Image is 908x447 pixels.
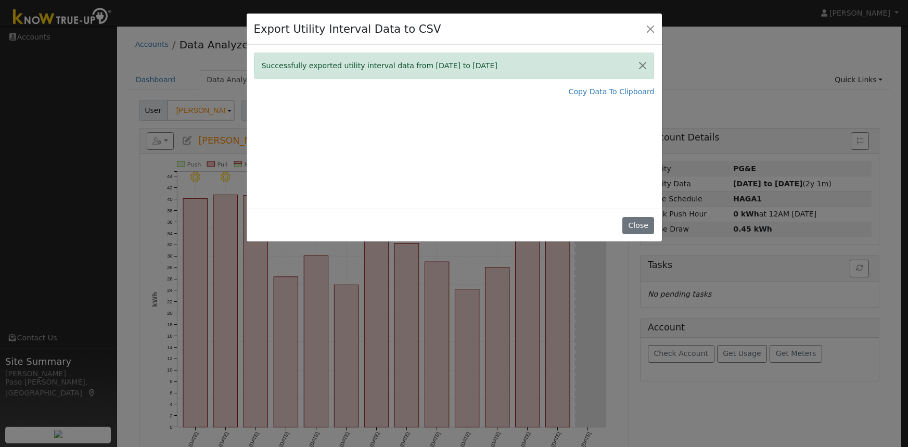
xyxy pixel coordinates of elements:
[254,53,655,79] div: Successfully exported utility interval data from [DATE] to [DATE]
[254,21,441,37] h4: Export Utility Interval Data to CSV
[569,86,655,97] a: Copy Data To Clipboard
[622,217,654,235] button: Close
[643,21,658,36] button: Close
[632,53,654,79] button: Close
